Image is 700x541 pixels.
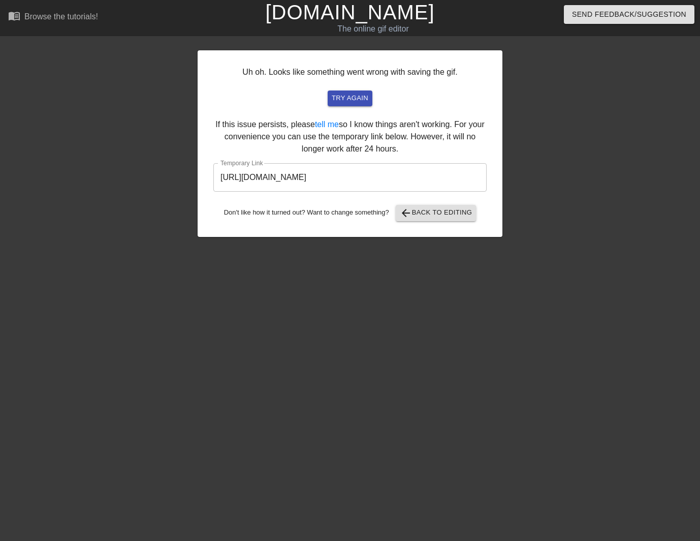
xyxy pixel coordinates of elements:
button: Back to Editing [396,205,476,221]
div: Don't like how it turned out? Want to change something? [213,205,487,221]
span: Back to Editing [400,207,472,219]
span: try again [332,93,368,104]
a: Browse the tutorials! [8,10,98,25]
a: [DOMAIN_NAME] [265,1,434,23]
span: arrow_back [400,207,412,219]
a: tell me [315,120,339,129]
div: Browse the tutorials! [24,12,98,21]
div: The online gif editor [238,23,507,35]
div: Uh oh. Looks like something went wrong with saving the gif. If this issue persists, please so I k... [198,50,502,237]
span: menu_book [8,10,20,22]
button: Send Feedback/Suggestion [564,5,694,24]
span: Send Feedback/Suggestion [572,8,686,21]
button: try again [328,91,372,106]
input: bare [213,163,487,192]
